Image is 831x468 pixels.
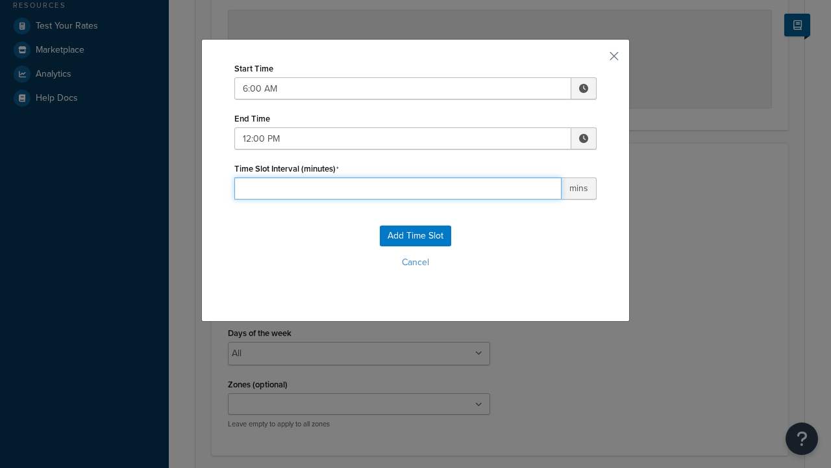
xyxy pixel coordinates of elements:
label: Start Time [234,64,273,73]
span: mins [562,177,597,200]
label: Time Slot Interval (minutes) [234,164,339,174]
label: End Time [234,114,270,123]
button: Cancel [234,253,597,272]
button: Add Time Slot [380,226,451,246]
